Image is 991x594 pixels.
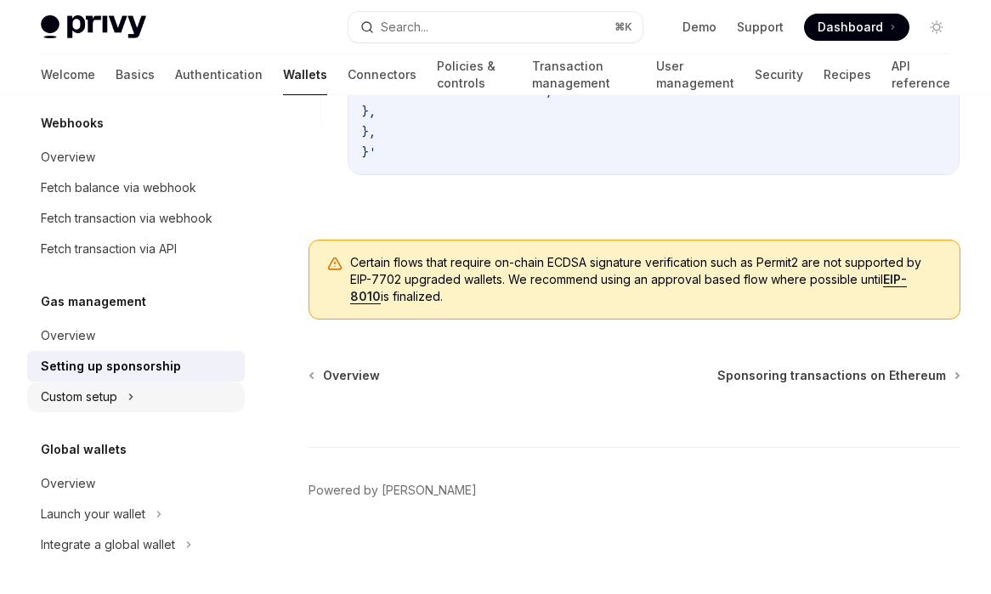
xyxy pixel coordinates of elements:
div: Overview [41,473,95,494]
span: }, [362,124,376,139]
a: Transaction management [532,54,636,95]
svg: Warning [326,256,343,273]
a: API reference [892,54,950,95]
h5: Webhooks [41,113,104,133]
span: }, [362,104,376,119]
div: Overview [41,325,95,346]
div: Fetch transaction via API [41,239,177,259]
a: User management [656,54,734,95]
a: EIP-8010 [350,272,907,304]
a: Support [737,19,784,36]
a: Fetch transaction via webhook [27,203,245,234]
a: Dashboard [804,14,909,41]
div: Setting up sponsorship [41,356,181,376]
a: Setting up sponsorship [27,351,245,382]
div: Custom setup [41,387,117,407]
div: Search... [381,17,428,37]
h5: Global wallets [41,439,127,460]
a: Demo [682,19,716,36]
a: Authentication [175,54,263,95]
div: Fetch balance via webhook [41,178,196,198]
a: Overview [27,142,245,173]
div: Fetch transaction via webhook [41,208,212,229]
h5: Gas management [41,291,146,312]
span: "value": "0x2386F26FC10000", [362,83,552,99]
a: Welcome [41,54,95,95]
a: Fetch transaction via API [27,234,245,264]
a: Overview [310,367,380,384]
img: light logo [41,15,146,39]
a: Fetch balance via webhook [27,173,245,203]
a: Policies & controls [437,54,512,95]
a: Basics [116,54,155,95]
span: ⌘ K [614,20,632,34]
span: Overview [323,367,380,384]
a: Connectors [348,54,416,95]
a: Overview [27,468,245,499]
span: Dashboard [818,19,883,36]
a: Wallets [283,54,327,95]
a: Security [755,54,803,95]
button: Toggle dark mode [923,14,950,41]
a: Overview [27,320,245,351]
div: Overview [41,147,95,167]
span: }' [362,144,376,160]
a: Powered by [PERSON_NAME] [309,482,477,499]
div: Launch your wallet [41,504,145,524]
span: Certain flows that require on-chain ECDSA signature verification such as Permit2 are not supporte... [350,254,943,305]
div: Integrate a global wallet [41,535,175,555]
span: Sponsoring transactions on Ethereum [717,367,946,384]
a: Recipes [824,54,871,95]
a: Sponsoring transactions on Ethereum [717,367,959,384]
button: Search...⌘K [348,12,643,42]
